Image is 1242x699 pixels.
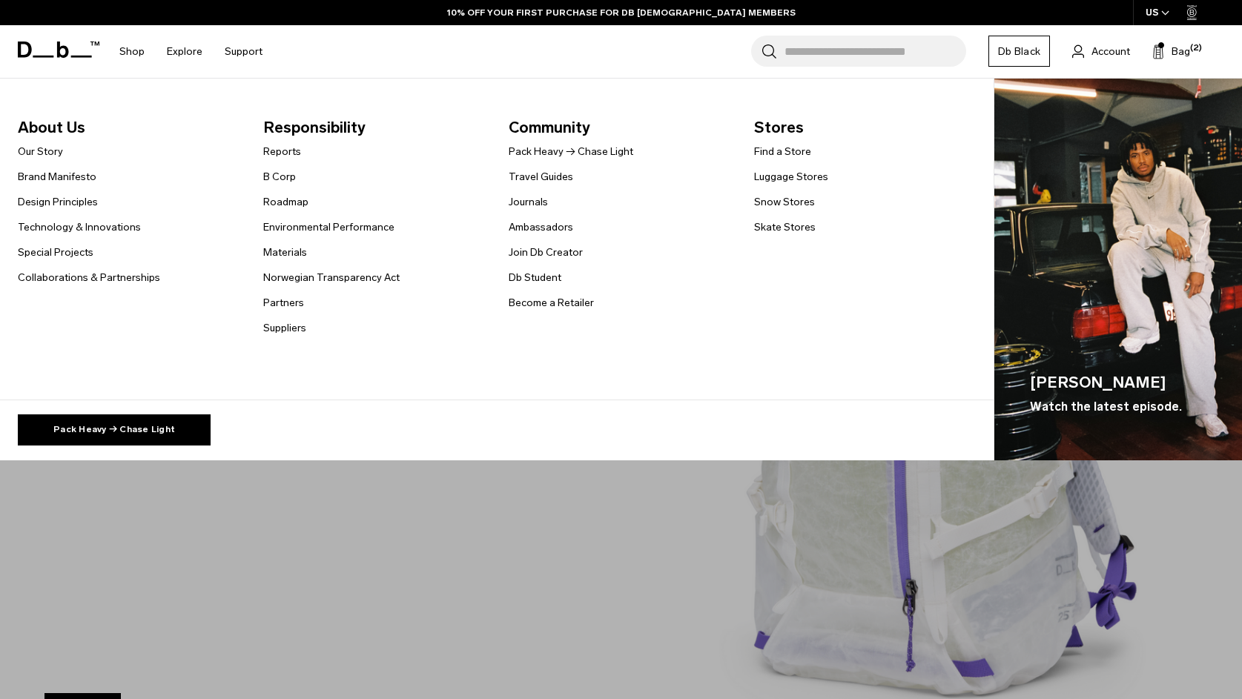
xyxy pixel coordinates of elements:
[994,79,1242,460] img: Db
[509,144,633,159] a: Pack Heavy → Chase Light
[1072,42,1130,60] a: Account
[1091,44,1130,59] span: Account
[447,6,796,19] a: 10% OFF YOUR FIRST PURCHASE FOR DB [DEMOGRAPHIC_DATA] MEMBERS
[18,194,98,210] a: Design Principles
[1190,42,1202,55] span: (2)
[1152,42,1190,60] button: Bag (2)
[18,414,211,445] a: Pack Heavy → Chase Light
[263,270,400,285] a: Norwegian Transparency Act
[167,25,202,78] a: Explore
[754,194,815,210] a: Snow Stores
[263,245,307,260] a: Materials
[18,116,240,139] span: About Us
[263,295,304,311] a: Partners
[509,194,548,210] a: Journals
[18,245,93,260] a: Special Projects
[509,116,730,139] span: Community
[263,144,301,159] a: Reports
[263,169,296,185] a: B Corp
[1172,44,1190,59] span: Bag
[994,79,1242,460] a: [PERSON_NAME] Watch the latest episode. Db
[263,320,306,336] a: Suppliers
[18,219,141,235] a: Technology & Innovations
[754,116,976,139] span: Stores
[108,25,274,78] nav: Main Navigation
[119,25,145,78] a: Shop
[263,116,485,139] span: Responsibility
[754,169,828,185] a: Luggage Stores
[1030,398,1182,416] span: Watch the latest episode.
[754,219,816,235] a: Skate Stores
[1030,371,1182,394] span: [PERSON_NAME]
[509,270,561,285] a: Db Student
[18,144,63,159] a: Our Story
[509,219,573,235] a: Ambassadors
[263,194,308,210] a: Roadmap
[263,219,394,235] a: Environmental Performance
[509,295,594,311] a: Become a Retailer
[18,270,160,285] a: Collaborations & Partnerships
[225,25,262,78] a: Support
[988,36,1050,67] a: Db Black
[754,144,811,159] a: Find a Store
[509,169,573,185] a: Travel Guides
[18,169,96,185] a: Brand Manifesto
[509,245,583,260] a: Join Db Creator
